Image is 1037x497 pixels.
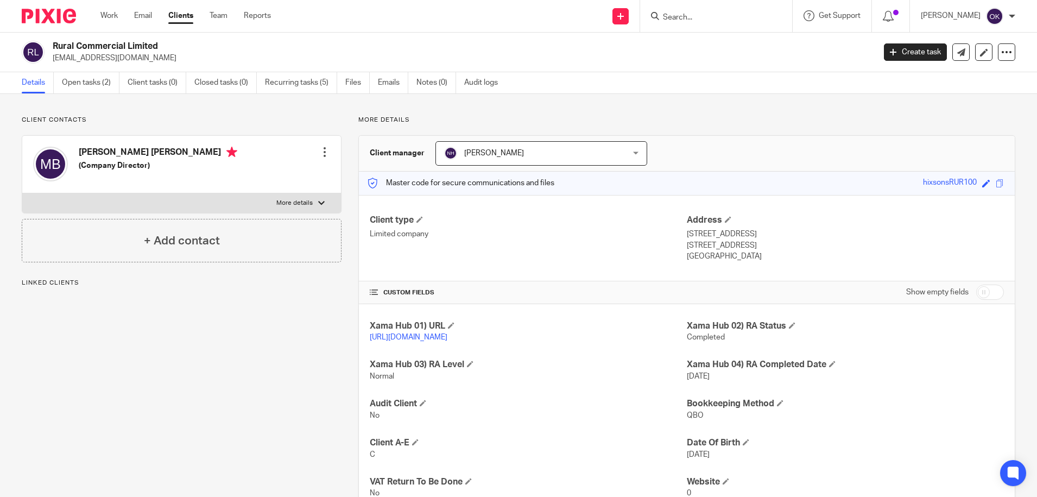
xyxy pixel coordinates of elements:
span: C [370,451,375,458]
span: [DATE] [687,373,710,380]
a: Closed tasks (0) [194,72,257,93]
span: No [370,412,380,419]
p: [GEOGRAPHIC_DATA] [687,251,1004,262]
h5: (Company Director) [79,160,237,171]
h4: CUSTOM FIELDS [370,288,687,297]
h4: Client type [370,215,687,226]
span: Completed [687,334,725,341]
a: Email [134,10,152,21]
a: Emails [378,72,408,93]
h4: Date Of Birth [687,437,1004,449]
span: No [370,489,380,497]
p: More details [276,199,313,207]
span: 0 [687,489,691,497]
p: [PERSON_NAME] [921,10,981,21]
a: Client tasks (0) [128,72,186,93]
p: More details [358,116,1015,124]
a: Reports [244,10,271,21]
h4: Address [687,215,1004,226]
label: Show empty fields [906,287,969,298]
img: Pixie [22,9,76,23]
img: svg%3E [444,147,457,160]
h4: Xama Hub 04) RA Completed Date [687,359,1004,370]
p: Linked clients [22,279,342,287]
p: [EMAIL_ADDRESS][DOMAIN_NAME] [53,53,868,64]
a: Files [345,72,370,93]
a: Clients [168,10,193,21]
h4: Client A-E [370,437,687,449]
i: Primary [226,147,237,158]
h2: Rural Commercial Limited [53,41,705,52]
a: [URL][DOMAIN_NAME] [370,334,447,341]
span: Get Support [819,12,861,20]
span: Normal [370,373,394,380]
h4: Xama Hub 03) RA Level [370,359,687,370]
p: Client contacts [22,116,342,124]
input: Search [662,13,760,23]
p: Limited company [370,229,687,240]
a: Recurring tasks (5) [265,72,337,93]
p: Master code for secure communications and files [367,178,554,188]
a: Open tasks (2) [62,72,119,93]
a: Audit logs [464,72,506,93]
a: Team [210,10,227,21]
div: hixsonsRUR100 [923,177,977,190]
img: svg%3E [986,8,1003,25]
h4: [PERSON_NAME] [PERSON_NAME] [79,147,237,160]
a: Notes (0) [416,72,456,93]
h4: Xama Hub 01) URL [370,320,687,332]
p: [STREET_ADDRESS] [687,240,1004,251]
span: [PERSON_NAME] [464,149,524,157]
h4: Bookkeeping Method [687,398,1004,410]
h4: VAT Return To Be Done [370,476,687,488]
h4: + Add contact [144,232,220,249]
img: svg%3E [33,147,68,181]
h4: Xama Hub 02) RA Status [687,320,1004,332]
span: [DATE] [687,451,710,458]
p: [STREET_ADDRESS] [687,229,1004,240]
h4: Audit Client [370,398,687,410]
img: svg%3E [22,41,45,64]
span: QBO [687,412,704,419]
a: Work [100,10,118,21]
a: Details [22,72,54,93]
h4: Website [687,476,1004,488]
h3: Client manager [370,148,425,159]
a: Create task [884,43,947,61]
